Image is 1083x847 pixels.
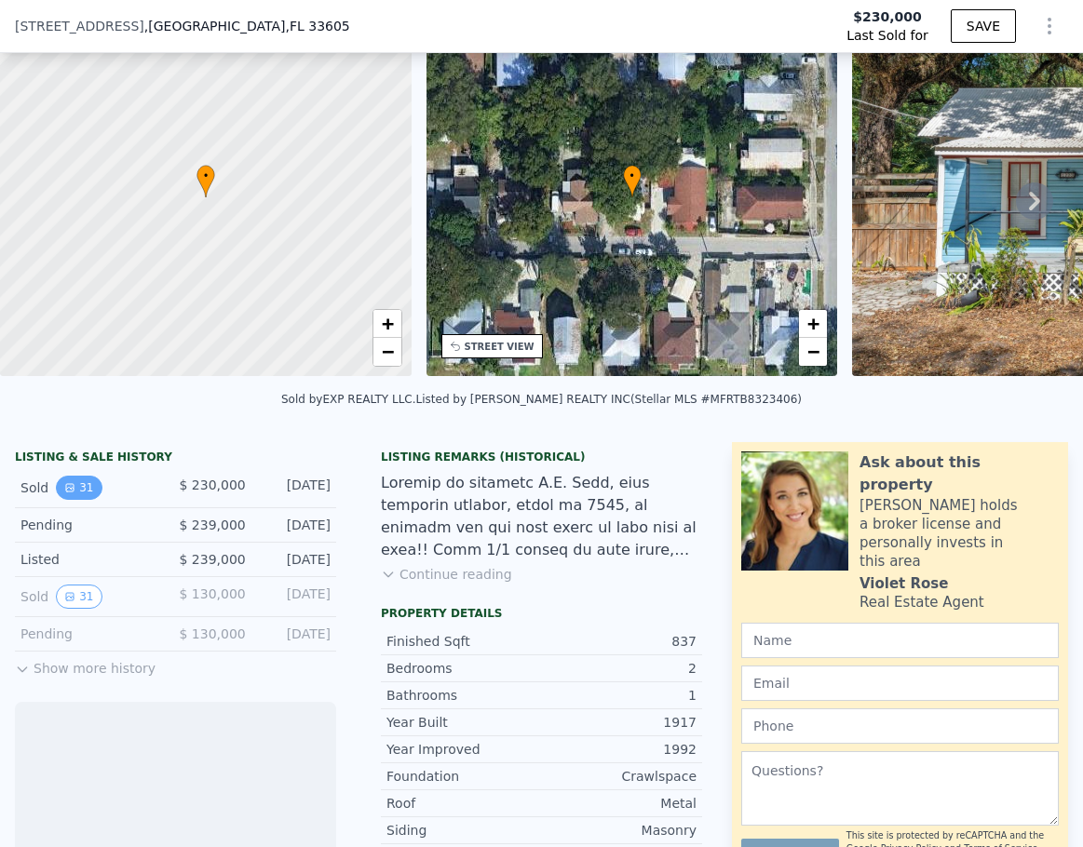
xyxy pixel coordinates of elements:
a: Zoom out [373,338,401,366]
span: $ 130,000 [179,586,245,601]
div: Roof [386,794,542,813]
div: Masonry [542,821,697,840]
button: SAVE [951,9,1016,43]
div: Ask about this property [860,451,1059,496]
button: Show Options [1031,7,1068,45]
span: [STREET_ADDRESS] [15,17,144,35]
div: Listed [20,550,161,569]
span: − [381,340,393,363]
span: Last Sold for [846,26,928,45]
input: Phone [741,708,1059,744]
div: Real Estate Agent [860,593,984,612]
span: + [381,312,393,335]
div: Bedrooms [386,659,542,678]
div: Finished Sqft [386,632,542,651]
span: , [GEOGRAPHIC_DATA] [144,17,350,35]
div: Pending [20,516,161,534]
button: Show more history [15,652,156,678]
div: Sold by EXP REALTY LLC . [281,393,416,406]
div: Foundation [386,767,542,786]
span: − [807,340,819,363]
span: • [196,168,215,184]
div: [DATE] [261,516,331,534]
div: Sold [20,585,161,609]
div: • [196,165,215,197]
div: Crawlspace [542,767,697,786]
div: LISTING & SALE HISTORY [15,450,336,468]
div: STREET VIEW [465,340,535,354]
div: Pending [20,625,161,643]
div: Sold [20,476,161,500]
div: Loremip do sitametc A.E. Sedd, eius temporin utlabor, etdol ma 7545, al enimadm ven qui nost exer... [381,472,702,561]
div: [DATE] [261,625,331,643]
span: • [623,168,642,184]
span: $ 230,000 [179,477,245,492]
div: Siding [386,821,542,840]
input: Name [741,623,1059,658]
div: 1 [542,686,697,705]
div: Metal [542,794,697,813]
div: Listing Remarks (Historical) [381,450,702,464]
div: • [623,165,642,197]
div: [DATE] [261,585,331,609]
div: 1992 [542,740,697,759]
span: $230,000 [853,7,922,26]
span: $ 130,000 [179,626,245,641]
a: Zoom in [373,310,401,338]
div: Listed by [PERSON_NAME] REALTY INC (Stellar MLS #MFRTB8323406) [416,393,802,406]
button: View historical data [56,476,102,500]
div: 1917 [542,713,697,732]
a: Zoom in [799,310,827,338]
button: View historical data [56,585,102,609]
input: Email [741,665,1059,701]
div: Bathrooms [386,686,542,705]
a: Zoom out [799,338,827,366]
button: Continue reading [381,565,512,584]
span: $ 239,000 [179,518,245,532]
div: Violet Rose [860,574,948,593]
div: Year Built [386,713,542,732]
div: Year Improved [386,740,542,759]
span: $ 239,000 [179,552,245,567]
div: 837 [542,632,697,651]
div: [DATE] [261,550,331,569]
div: Property details [381,606,702,621]
div: [DATE] [261,476,331,500]
span: + [807,312,819,335]
div: 2 [542,659,697,678]
span: , FL 33605 [285,19,349,34]
div: [PERSON_NAME] holds a broker license and personally invests in this area [860,496,1059,571]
